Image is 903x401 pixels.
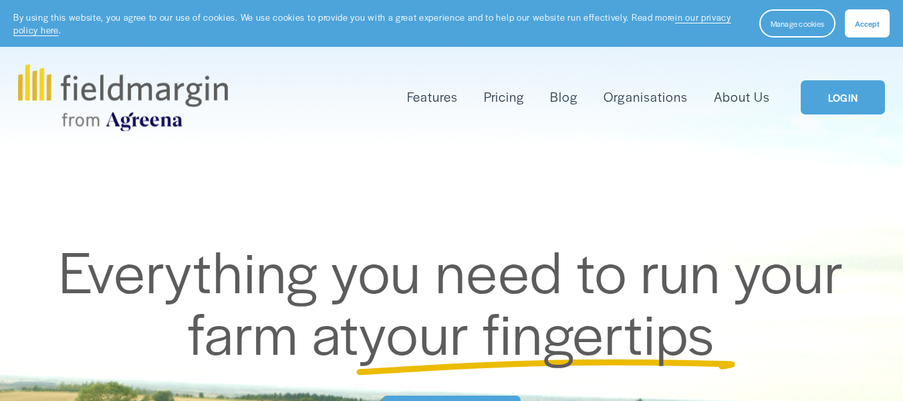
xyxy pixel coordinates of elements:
[13,11,731,36] a: in our privacy policy here
[407,86,458,108] a: folder dropdown
[714,86,770,108] a: About Us
[855,18,880,29] span: Accept
[759,9,835,37] button: Manage cookies
[550,86,577,108] a: Blog
[604,86,687,108] a: Organisations
[407,88,458,106] span: Features
[18,64,228,131] img: fieldmargin.com
[845,9,890,37] button: Accept
[484,86,524,108] a: Pricing
[13,11,746,37] p: By using this website, you agree to our use of cookies. We use cookies to provide you with a grea...
[801,80,885,114] a: LOGIN
[771,18,824,29] span: Manage cookies
[359,291,715,372] span: your fingertips
[59,230,858,372] span: Everything you need to run your farm at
